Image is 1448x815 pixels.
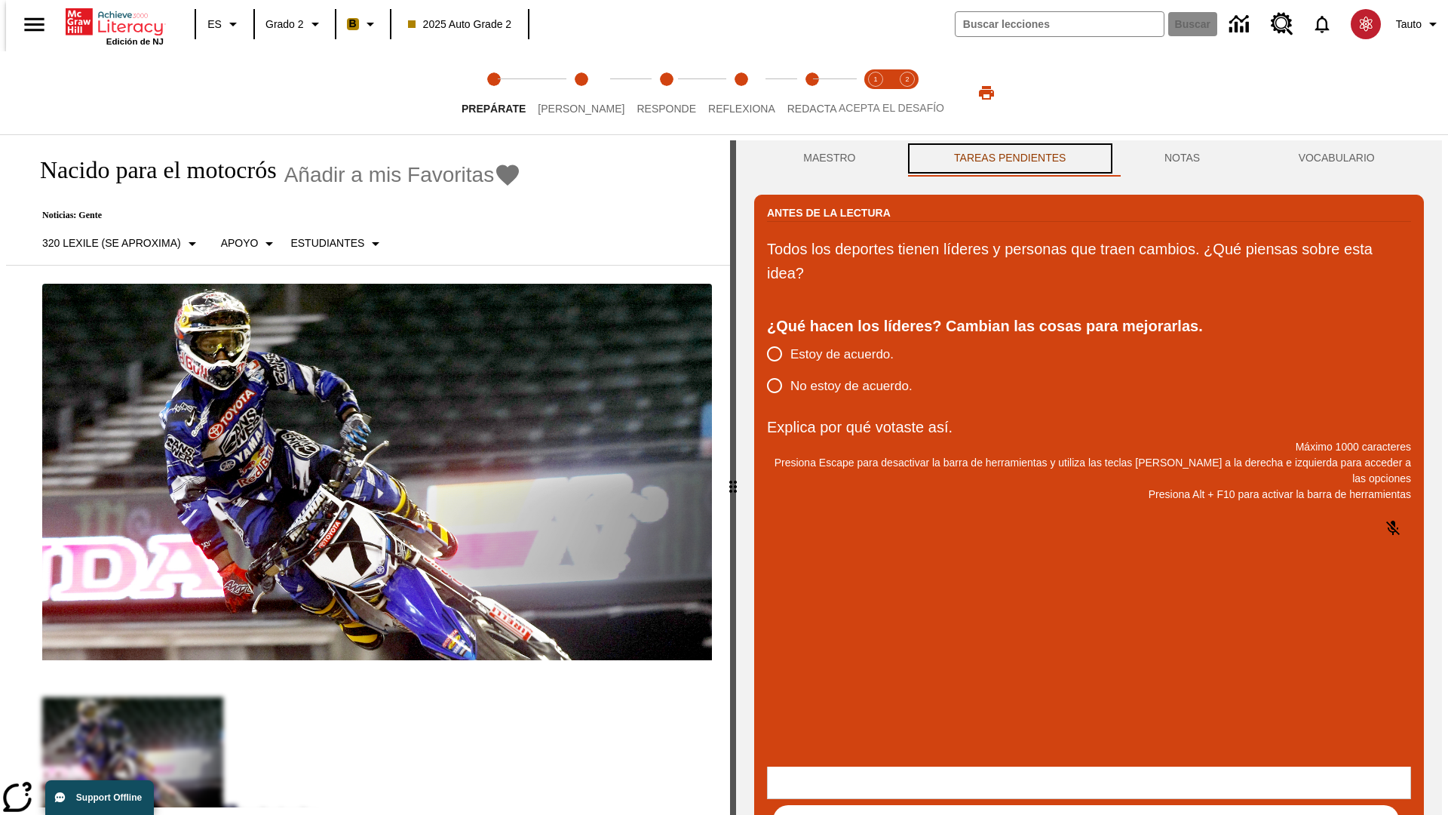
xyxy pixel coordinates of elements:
span: ACEPTA EL DESAFÍO [839,102,944,114]
span: Estoy de acuerdo. [790,345,894,364]
a: Centro de información [1220,4,1262,45]
button: Responde step 3 of 5 [624,51,708,134]
span: Grado 2 [265,17,304,32]
div: poll [767,338,925,401]
button: Support Offline [45,780,154,815]
button: Escoja un nuevo avatar [1342,5,1390,44]
p: Explica por qué votaste así. [767,415,1411,439]
span: ES [207,17,222,32]
button: Haga clic para activar la función de reconocimiento de voz [1375,510,1411,546]
button: Añadir a mis Favoritas - Nacido para el motocrós [284,161,522,188]
span: Tauto [1396,17,1422,32]
button: Lee step 2 of 5 [526,51,637,134]
button: Redacta step 5 of 5 [775,51,849,134]
input: Buscar campo [956,12,1164,36]
button: Imprimir [962,79,1011,106]
p: Presiona Escape para desactivar la barra de herramientas y utiliza las teclas [PERSON_NAME] a la ... [767,455,1411,487]
span: Reflexiona [708,103,775,115]
text: 1 [873,75,877,83]
div: reading [6,140,730,807]
div: activity [736,140,1442,815]
div: Portada [66,5,164,46]
span: Support Offline [76,792,142,803]
button: Maestro [754,140,905,177]
button: Acepta el desafío lee step 1 of 2 [854,51,897,134]
button: Seleccionar estudiante [284,230,391,257]
p: Apoyo [221,235,259,251]
a: Notificaciones [1302,5,1342,44]
body: Explica por qué votaste así. Máximo 1000 caracteres Presiona Alt + F10 para activar la barra de h... [6,12,220,26]
div: ¿Qué hacen los líderes? Cambian las cosas para mejorarlas. [767,314,1411,338]
div: Pulsa la tecla de intro o la barra espaciadora y luego presiona las flechas de derecha e izquierd... [730,140,736,815]
span: Prepárate [462,103,526,115]
button: NOTAS [1115,140,1250,177]
div: Instructional Panel Tabs [754,140,1424,177]
span: No estoy de acuerdo. [790,377,913,396]
span: 2025 Auto Grade 2 [408,17,512,32]
span: Añadir a mis Favoritas [284,163,495,187]
h2: Antes de la lectura [767,205,891,221]
button: Perfil/Configuración [1390,11,1448,38]
span: [PERSON_NAME] [538,103,624,115]
img: avatar image [1351,9,1381,39]
button: Seleccione Lexile, 320 Lexile (Se aproxima) [36,230,207,257]
img: El corredor de motocrós James Stewart vuela por los aires en su motocicleta de montaña [42,284,712,661]
button: Tipo de apoyo, Apoyo [215,230,285,257]
p: Noticias: Gente [24,210,521,221]
p: Todos los deportes tienen líderes y personas que traen cambios. ¿Qué piensas sobre esta idea? [767,237,1411,285]
button: VOCABULARIO [1249,140,1424,177]
p: Estudiantes [290,235,364,251]
p: 320 Lexile (Se aproxima) [42,235,181,251]
button: Prepárate step 1 of 5 [449,51,538,134]
button: Lenguaje: ES, Selecciona un idioma [201,11,249,38]
span: B [349,14,357,33]
button: TAREAS PENDIENTES [905,140,1115,177]
h1: Nacido para el motocrós [24,156,277,184]
button: Boost El color de la clase es anaranjado claro. Cambiar el color de la clase. [341,11,385,38]
text: 2 [905,75,909,83]
button: Grado: Grado 2, Elige un grado [259,11,330,38]
button: Reflexiona step 4 of 5 [696,51,787,134]
p: Presiona Alt + F10 para activar la barra de herramientas [767,487,1411,503]
button: Acepta el desafío contesta step 2 of 2 [885,51,929,134]
a: Centro de recursos, Se abrirá en una pestaña nueva. [1262,4,1302,45]
span: Redacta [787,103,837,115]
p: Máximo 1000 caracteres [767,439,1411,455]
span: Responde [637,103,696,115]
button: Abrir el menú lateral [12,2,57,47]
span: Edición de NJ [106,37,164,46]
